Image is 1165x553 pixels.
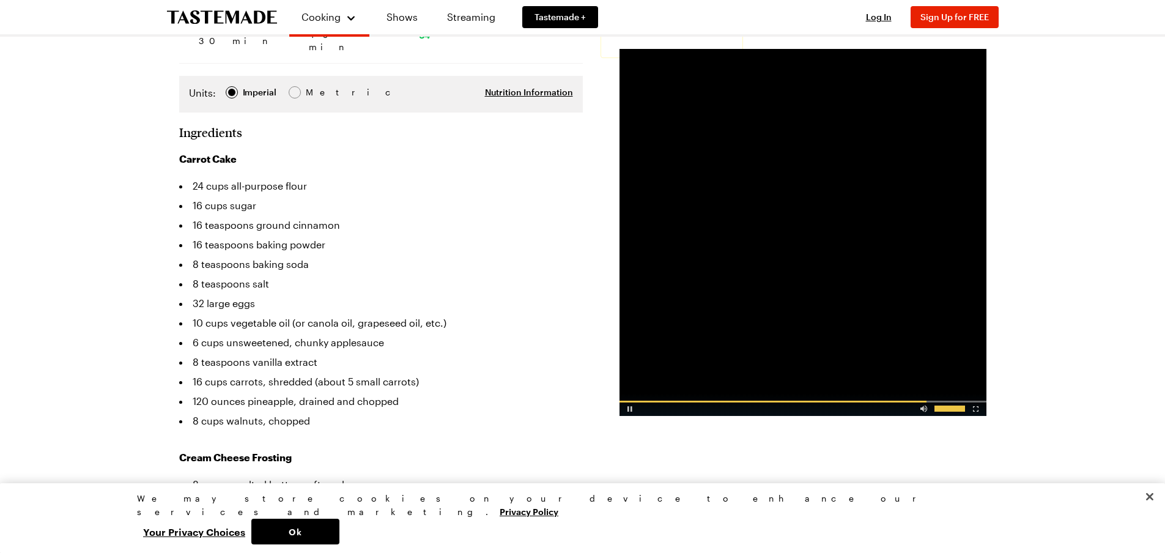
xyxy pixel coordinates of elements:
button: Ok [251,519,339,544]
div: Metric [306,86,331,99]
div: Privacy [137,492,1018,544]
div: We may store cookies on your device to enhance our services and marketing. [137,492,1018,519]
label: Units: [189,86,216,100]
li: 8 cups walnuts, chopped [179,411,583,431]
span: Imperial [243,86,278,99]
iframe: Advertisement [619,49,986,416]
li: 10 cups vegetable oil (or canola oil, grapeseed oil, etc.) [179,313,583,333]
li: 6 cups unsweetened, chunky applesauce [179,333,583,352]
span: Cooking [301,11,341,23]
button: Close [1136,483,1163,510]
li: 120 ounces pineapple, drained and chopped [179,392,583,411]
span: Sign Up for FREE [920,12,989,22]
li: 8 teaspoons vanilla extract [179,352,583,372]
h3: Cream Cheese Frosting [179,450,583,465]
li: 16 teaspoons ground cinnamon [179,215,583,235]
li: 24 cups all-purpose flour [179,176,583,196]
div: Imperial [243,86,276,99]
button: Cooking [301,5,357,29]
li: 16 teaspoons baking powder [179,235,583,254]
a: To Tastemade Home Page [167,10,277,24]
span: Log In [866,12,892,22]
h2: Ingredients [179,125,242,139]
button: Log In [854,11,903,23]
li: 8 teaspoons baking soda [179,254,583,274]
button: Sign Up for FREE [911,6,999,28]
video-js: Video Player [619,49,986,416]
span: Tastemade + [534,11,586,23]
li: 16 cups sugar [179,196,583,215]
li: 16 cups carrots, shredded (about 5 small carrots) [179,372,583,392]
li: 8 cups unsalted butter, softened [179,475,583,494]
span: 64 [419,29,430,40]
a: More information about your privacy, opens in a new tab [500,505,558,517]
li: 32 large eggs [179,294,583,313]
a: Tastemade + [522,6,598,28]
span: Metric [306,86,333,99]
li: 8 teaspoons salt [179,274,583,294]
div: Imperial Metric [189,86,331,103]
button: Your Privacy Choices [137,519,251,544]
button: Nutrition Information [485,86,573,98]
h3: Carrot Cake [179,152,583,166]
